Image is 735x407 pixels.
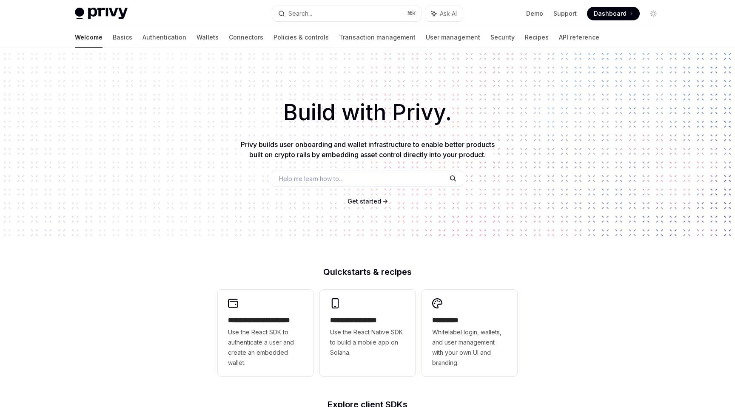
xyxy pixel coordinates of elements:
a: Welcome [75,27,103,48]
button: Toggle dark mode [647,7,660,20]
h1: Build with Privy. [14,96,721,129]
a: Get started [348,197,381,206]
h2: Quickstarts & recipes [218,268,517,276]
button: Search...⌘K [272,6,421,21]
a: Demo [526,9,543,18]
a: Transaction management [339,27,416,48]
a: User management [426,27,480,48]
a: Support [553,9,577,18]
span: Use the React SDK to authenticate a user and create an embedded wallet. [228,327,303,368]
a: Security [490,27,515,48]
a: API reference [559,27,599,48]
span: Get started [348,198,381,205]
a: Authentication [142,27,186,48]
span: Privy builds user onboarding and wallet infrastructure to enable better products built on crypto ... [241,140,495,159]
span: Ask AI [440,9,457,18]
a: **** **** **** ***Use the React Native SDK to build a mobile app on Solana. [320,290,415,376]
div: Search... [288,8,312,19]
a: Recipes [525,27,549,48]
button: Ask AI [425,6,463,21]
a: Dashboard [587,7,640,20]
a: Policies & controls [273,27,329,48]
span: Whitelabel login, wallets, and user management with your own UI and branding. [432,327,507,368]
img: light logo [75,8,128,20]
a: Wallets [197,27,219,48]
span: Use the React Native SDK to build a mobile app on Solana. [330,327,405,358]
a: Connectors [229,27,263,48]
a: Basics [113,27,132,48]
span: Help me learn how to… [279,174,344,183]
span: Dashboard [594,9,627,18]
a: **** *****Whitelabel login, wallets, and user management with your own UI and branding. [422,290,517,376]
span: ⌘ K [407,10,416,17]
